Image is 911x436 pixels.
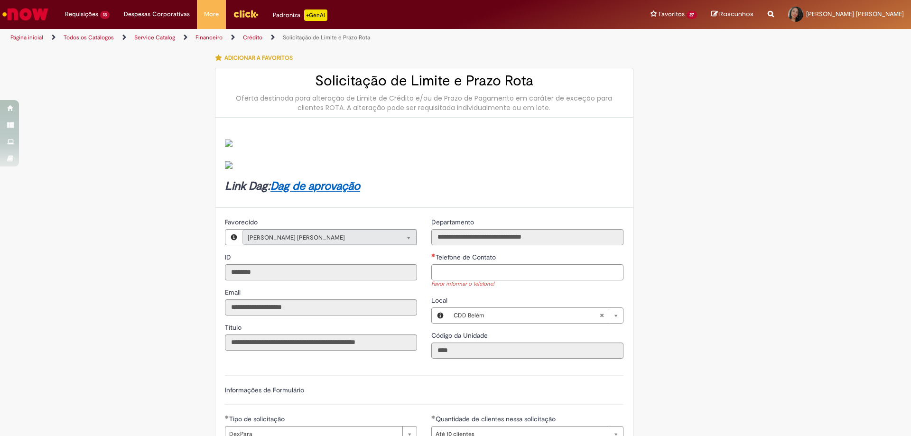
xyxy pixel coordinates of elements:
label: Somente leitura - ID [225,252,233,262]
a: Financeiro [195,34,223,41]
span: [PERSON_NAME] [PERSON_NAME] [806,10,904,18]
span: Requisições [65,9,98,19]
button: Adicionar a Favoritos [215,48,298,68]
img: sys_attachment.do [225,139,232,147]
span: Favoritos [659,9,685,19]
a: Dag de aprovação [270,179,360,194]
button: Favorecido, Visualizar este registro Arlene Cabral Conceicao [225,230,242,245]
span: Obrigatório Preenchido [225,415,229,419]
span: Necessários [431,253,436,257]
input: ID [225,264,417,280]
span: 13 [100,11,110,19]
input: Telefone de Contato [431,264,623,280]
img: sys_attachment.do [225,161,232,169]
span: Obrigatório Preenchido [431,415,436,419]
span: Somente leitura - Departamento [431,218,476,226]
a: Service Catalog [134,34,175,41]
label: Informações de Formulário [225,386,304,394]
input: Email [225,299,417,315]
span: Rascunhos [719,9,753,19]
a: CDD BelémLimpar campo Local [449,308,623,323]
span: [PERSON_NAME] [PERSON_NAME] [248,230,392,245]
input: Título [225,334,417,351]
div: Favor informar o telefone! [431,280,623,288]
img: ServiceNow [1,5,50,24]
a: [PERSON_NAME] [PERSON_NAME]Limpar campo Favorecido [242,230,417,245]
span: 27 [687,11,697,19]
a: Página inicial [10,34,43,41]
span: Telefone de Contato [436,253,498,261]
p: +GenAi [304,9,327,21]
label: Somente leitura - Departamento [431,217,476,227]
div: Padroniza [273,9,327,21]
a: Crédito [243,34,262,41]
input: Departamento [431,229,623,245]
span: Somente leitura - Favorecido [225,218,260,226]
a: Todos os Catálogos [64,34,114,41]
span: More [204,9,219,19]
a: Rascunhos [711,10,753,19]
h2: Solicitação de Limite e Prazo Rota [225,73,623,89]
abbr: Limpar campo Local [595,308,609,323]
span: Local [431,296,449,305]
span: Tipo de solicitação [229,415,287,423]
span: Despesas Corporativas [124,9,190,19]
label: Somente leitura - Título [225,323,243,332]
ul: Trilhas de página [7,29,600,46]
strong: Link Dag: [225,179,360,194]
button: Local, Visualizar este registro CDD Belém [432,308,449,323]
img: click_logo_yellow_360x200.png [233,7,259,21]
div: Oferta destinada para alteração de Limite de Crédito e/ou de Prazo de Pagamento em caráter de exc... [225,93,623,112]
span: Quantidade de clientes nessa solicitação [436,415,558,423]
span: CDD Belém [454,308,599,323]
input: Código da Unidade [431,343,623,359]
label: Somente leitura - Email [225,288,242,297]
a: Solicitação de Limite e Prazo Rota [283,34,370,41]
span: Adicionar a Favoritos [224,54,293,62]
label: Somente leitura - Código da Unidade [431,331,490,340]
